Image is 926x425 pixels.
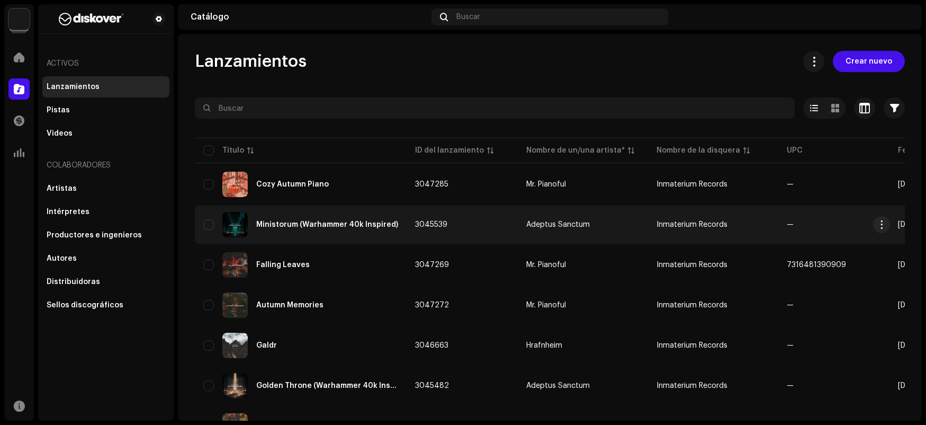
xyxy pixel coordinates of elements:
[657,302,727,309] span: Inmaterium Records
[787,181,794,188] span: —
[195,98,795,119] input: Buscar
[833,51,905,72] button: Crear nuevo
[787,221,794,228] span: —
[898,302,920,309] span: 8 oct 2025
[415,221,447,228] span: 3045539
[222,333,248,358] img: 511845f3-213e-4931-a9dc-aed71082cb4d
[415,342,448,349] span: 3046663
[42,201,169,223] re-m-nav-item: Intérpretes
[47,231,142,240] div: Productores e ingenieros
[657,145,740,156] div: Nombre de la disquera
[892,8,909,25] img: 64330119-7c00-4796-a648-24c9ce22806e
[42,153,169,178] re-a-nav-header: Colaboradores
[42,76,169,98] re-m-nav-item: Lanzamientos
[256,261,310,269] div: Falling Leaves
[898,342,920,349] span: 7 oct 2025
[42,271,169,293] re-m-nav-item: Distribuidoras
[526,221,590,228] div: Adeptus Sanctum
[415,261,449,269] span: 3047269
[787,382,794,389] span: —
[526,261,566,269] div: Mr. Pianoful
[191,13,427,21] div: Catálogo
[256,221,398,228] div: Ministorum (Warhammer 40k Inspired)
[526,302,566,309] div: Mr. Pianoful
[526,382,640,389] span: Adeptus Sanctum
[526,342,562,349] div: Hrafnheim
[47,13,136,25] img: b627a117-4a24-417a-95e9-2d0c90689367
[256,342,277,349] div: Galdr
[657,261,727,269] span: Inmaterium Records
[526,181,640,188] span: Mr. Pianoful
[222,252,248,278] img: 0f83c7b9-f0ab-431d-a99b-3ee1a00ff61f
[657,181,727,188] span: Inmaterium Records
[526,382,590,389] div: Adeptus Sanctum
[42,100,169,121] re-m-nav-item: Pistas
[256,382,398,389] div: Golden Throne (Warhammer 40k Inspired)
[256,181,329,188] div: Cozy Autumn Piano
[526,261,640,269] span: Mr. Pianoful
[8,8,30,30] img: 297a105e-aa6c-4183-9ff4-27133c00f2e2
[415,382,449,389] span: 3045482
[898,181,920,188] span: 8 oct 2025
[195,51,307,72] span: Lanzamientos
[787,302,794,309] span: —
[526,342,640,349] span: Hrafnheim
[222,145,244,156] div: Título
[657,221,727,228] span: Inmaterium Records
[47,254,77,263] div: Autores
[47,129,73,138] div: Videos
[846,51,892,72] span: Crear nuevo
[47,184,77,193] div: Artistas
[657,382,727,389] span: Inmaterium Records
[42,123,169,144] re-m-nav-item: Videos
[898,382,920,389] span: 6 oct 2025
[47,278,100,286] div: Distribuidoras
[47,301,123,309] div: Sellos discográficos
[415,145,484,156] div: ID del lanzamiento
[415,302,449,309] span: 3047272
[42,178,169,199] re-m-nav-item: Artistas
[222,293,248,318] img: f0583e8b-6964-487b-ab52-caf58b9f4349
[526,221,640,228] span: Adeptus Sanctum
[222,172,248,197] img: b7163b56-b5fc-4b39-9cea-c8901d10df6d
[657,342,727,349] span: Inmaterium Records
[47,106,70,114] div: Pistas
[898,221,920,228] span: 6 oct 2025
[42,295,169,316] re-m-nav-item: Sellos discográficos
[526,302,640,309] span: Mr. Pianoful
[47,208,89,216] div: Intérpretes
[222,212,248,237] img: 2c1de5df-133d-4c8f-83ed-d5de976c1c40
[47,83,100,91] div: Lanzamientos
[256,302,323,309] div: Autumn Memories
[787,261,846,269] span: 7316481390909
[898,261,920,269] span: 8 oct 2025
[526,181,566,188] div: Mr. Pianoful
[42,225,169,246] re-m-nav-item: Productores e ingenieros
[222,373,248,399] img: 1814e914-9a6d-42a3-983f-560225372ca7
[415,181,448,188] span: 3047285
[42,51,169,76] re-a-nav-header: Activos
[42,248,169,269] re-m-nav-item: Autores
[526,145,625,156] div: Nombre de un/una artista*
[456,13,480,21] span: Buscar
[787,342,794,349] span: —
